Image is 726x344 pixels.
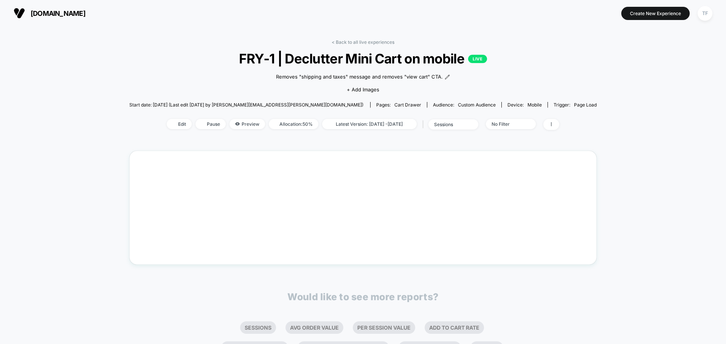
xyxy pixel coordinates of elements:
span: Page Load [574,102,597,108]
span: cart drawer [394,102,421,108]
li: Per Session Value [353,321,415,334]
button: TF [695,6,715,21]
span: Latest Version: [DATE] - [DATE] [322,119,417,129]
span: + Add Images [347,86,379,93]
span: Custom Audience [458,102,496,108]
div: sessions [434,122,464,127]
div: Audience: [433,102,496,108]
button: Create New Experience [621,7,690,20]
span: Device: [501,102,548,108]
li: Avg Order Value [285,321,343,334]
span: mobile [527,102,542,108]
li: Sessions [240,321,276,334]
div: Trigger: [554,102,597,108]
div: TF [698,6,712,21]
span: [DOMAIN_NAME] [31,9,85,17]
span: Pause [195,119,226,129]
a: < Back to all live experiences [332,39,394,45]
div: Pages: [376,102,421,108]
button: [DOMAIN_NAME] [11,7,88,19]
span: FRY-1 | Declutter Mini Cart on mobile [153,51,573,66]
div: No Filter [492,121,522,127]
span: Preview [230,119,265,129]
li: Add To Cart Rate [425,321,484,334]
p: LIVE [468,55,487,63]
span: Allocation: 50% [269,119,318,129]
span: Start date: [DATE] (Last edit [DATE] by [PERSON_NAME][EMAIL_ADDRESS][PERSON_NAME][DOMAIN_NAME]) [129,102,363,108]
span: Removes "shipping and taxes" message and removes "view cart" CTA. [276,73,443,81]
span: Edit [167,119,192,129]
span: | [420,119,428,130]
p: Would like to see more reports? [287,291,439,302]
img: Visually logo [14,8,25,19]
